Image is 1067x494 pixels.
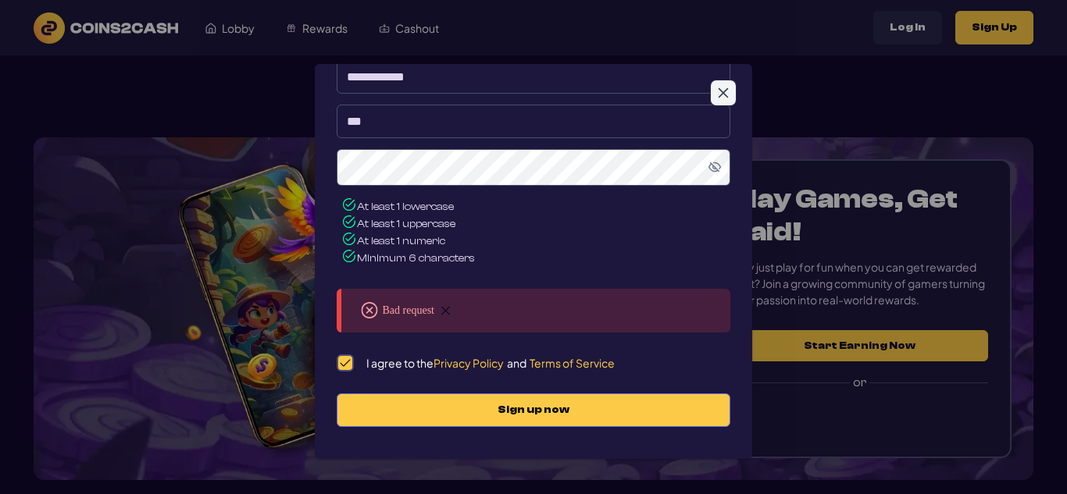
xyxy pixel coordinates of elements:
[337,393,730,427] button: Sign up now
[383,304,434,317] span: Bad request
[343,215,730,233] li: At least 1 uppercase
[711,80,736,105] button: Close
[530,356,615,370] span: Terms of Service
[366,356,615,370] p: I agree to the and
[440,305,451,316] img: Close
[708,161,721,173] svg: Hide Password
[434,356,504,370] span: Privacy Policy
[343,250,730,267] li: Minimum 6 characters
[337,458,730,487] p: Users are prohibited from using multiple accounts, completing offers on another user's account, o...
[353,403,714,417] span: Sign up now
[343,198,730,215] li: At least 1 lowercase
[361,302,378,318] img: Error icon
[343,233,730,250] li: At least 1 numeric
